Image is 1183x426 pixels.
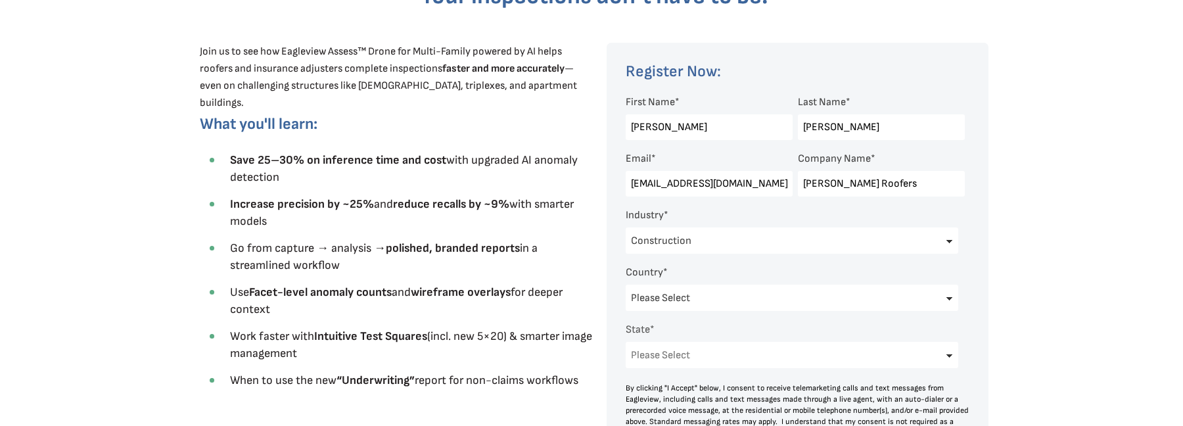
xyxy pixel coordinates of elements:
span: Industry [626,209,664,222]
strong: wireframe overlays [411,285,511,299]
span: and with smarter models [230,197,574,228]
span: Join us to see how Eagleview Assess™ Drone for Multi-Family powered by AI helps roofers and insur... [200,45,577,109]
span: Country [626,266,663,279]
strong: Facet-level anomaly counts [249,285,392,299]
span: Register Now: [626,62,721,81]
strong: reduce recalls by ~9% [393,197,509,211]
strong: Intuitive Test Squares [314,329,427,343]
span: with upgraded AI anomaly detection [230,153,578,184]
span: Company Name [798,153,871,165]
strong: Save 25–30% on inference time and cost [230,153,446,167]
strong: faster and more accurately [442,62,565,75]
span: Email [626,153,651,165]
span: Work faster with (incl. new 5×20) & smarter image management [230,329,592,360]
span: Use and for deeper context [230,285,563,316]
span: Go from capture → analysis → in a streamlined workflow [230,241,538,272]
span: What you'll learn: [200,114,317,133]
strong: Increase precision by ~25% [230,197,374,211]
span: When to use the new report for non-claims workflows [230,373,578,387]
span: First Name [626,96,675,108]
strong: “Underwriting” [336,373,415,387]
span: Last Name [798,96,846,108]
strong: polished, branded reports [386,241,520,255]
span: State [626,323,650,336]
